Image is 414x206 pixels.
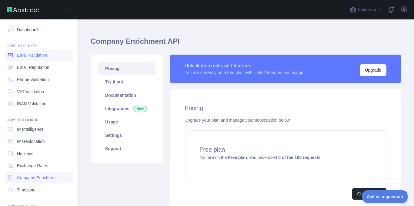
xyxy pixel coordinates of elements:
button: Invite users [348,5,382,15]
span: Invite users [358,6,381,13]
a: Pricing [98,62,155,75]
div: Unlock more calls and features [185,62,303,69]
span: You are on the . You have used . [199,155,322,160]
a: Try it out [98,75,155,89]
div: API'S TO LOOKUP [5,110,73,123]
div: API'S TO VERIFY [5,36,73,49]
strong: Free plan [228,155,247,160]
button: Change plan [352,188,386,200]
span: Company Enrichment [17,175,58,181]
a: Timezone [5,184,73,195]
a: IP Geolocation [5,136,73,147]
span: VAT Validation [17,89,44,95]
span: Holidays [17,150,33,157]
a: Dashboard [5,24,73,35]
span: Phone Validation [17,76,49,83]
span: Email Reputation [17,64,49,70]
h4: Free plan [199,145,372,154]
a: Phone Validation [5,74,73,85]
a: Integrations New [98,102,155,115]
a: VAT Validation [5,86,73,97]
span: Timezone [17,187,35,193]
h2: Pricing [185,104,386,112]
span: IP Geolocation [17,138,45,144]
a: Documentation [98,89,155,102]
div: You are currently on a free plan with limited features and usage [185,69,303,76]
a: Usage [98,115,155,129]
img: Abstract API [7,7,39,12]
span: IP Intelligence [17,126,44,132]
a: Exchange Rates [5,160,73,171]
a: Company Enrichment [5,172,73,183]
button: Upgrade [360,64,386,76]
a: IBAN Validation [5,98,73,109]
a: Email Reputation [5,62,73,73]
h1: Company Enrichment API [91,36,401,51]
div: Upgrade your plan and manage your subscription below. [185,117,386,123]
span: New [133,106,147,112]
strong: 0 of the 100 requests [278,155,320,160]
a: Support [98,142,155,155]
span: Exchange Rates [17,163,48,169]
a: IP Intelligence [5,124,73,135]
a: Email Validation [5,50,73,61]
span: IBAN Validation [17,101,46,107]
iframe: Toggle Customer Support [362,190,408,203]
a: Settings [98,129,155,142]
span: Email Validation [17,52,47,58]
a: Holidays [5,148,73,159]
